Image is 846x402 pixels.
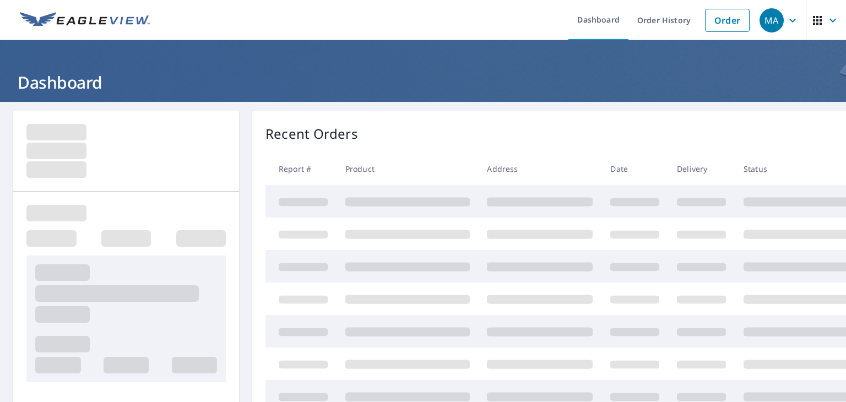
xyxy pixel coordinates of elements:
th: Date [601,153,668,185]
h1: Dashboard [13,71,833,94]
div: MA [760,8,784,32]
th: Product [337,153,479,185]
th: Address [478,153,601,185]
img: EV Logo [20,12,150,29]
th: Report # [265,153,337,185]
p: Recent Orders [265,124,358,144]
th: Delivery [668,153,735,185]
a: Order [705,9,750,32]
